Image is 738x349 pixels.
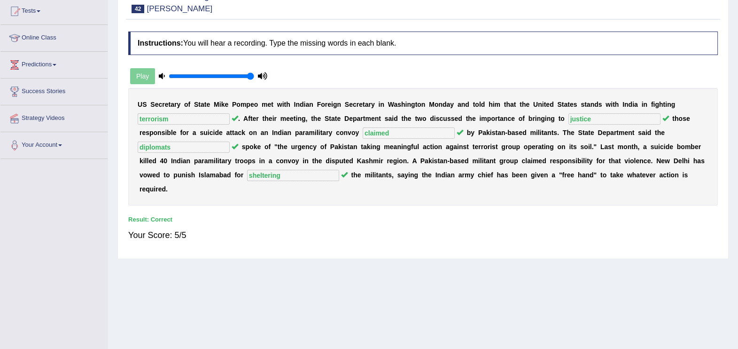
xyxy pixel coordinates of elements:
[659,101,663,108] b: h
[587,101,590,108] b: a
[168,101,171,108] b: t
[379,115,381,122] b: t
[210,129,213,136] b: c
[434,115,436,122] b: i
[598,101,602,108] b: s
[507,115,511,122] b: c
[365,115,371,122] b: m
[0,132,108,156] a: Your Account
[284,129,287,136] b: a
[282,101,284,108] b: i
[177,101,180,108] b: y
[651,101,653,108] b: f
[519,115,523,122] b: o
[146,129,149,136] b: s
[305,129,309,136] b: a
[461,101,466,108] b: n
[672,115,675,122] b: t
[138,113,230,125] input: blank
[340,129,344,136] b: o
[336,129,340,136] b: c
[344,115,349,122] b: D
[138,101,142,108] b: U
[634,101,638,108] b: a
[471,129,474,136] b: y
[447,115,451,122] b: s
[184,101,188,108] b: o
[250,115,253,122] b: t
[188,101,191,108] b: f
[142,129,146,136] b: e
[405,101,407,108] b: i
[541,115,545,122] b: g
[305,101,309,108] b: a
[624,101,629,108] b: n
[309,129,314,136] b: m
[458,101,461,108] b: a
[510,101,514,108] b: a
[533,101,538,108] b: U
[321,101,325,108] b: o
[219,101,221,108] b: i
[360,115,363,122] b: r
[254,101,258,108] b: o
[343,129,348,136] b: n
[417,101,421,108] b: o
[417,115,422,122] b: w
[686,115,690,122] b: e
[280,115,286,122] b: m
[171,129,173,136] b: l
[230,129,232,136] b: t
[167,129,171,136] b: b
[615,101,619,108] b: h
[574,101,577,108] b: s
[194,101,198,108] b: S
[446,101,450,108] b: a
[519,129,522,136] b: e
[365,101,369,108] b: a
[494,101,500,108] b: m
[313,115,318,122] b: h
[655,101,659,108] b: g
[568,113,660,125] input: blank
[277,101,282,108] b: w
[327,101,331,108] b: e
[562,101,564,108] b: t
[671,101,676,108] b: g
[550,101,554,108] b: d
[435,101,439,108] b: o
[486,129,490,136] b: k
[490,129,492,136] b: i
[331,101,333,108] b: i
[542,101,544,108] b: i
[262,101,267,108] b: m
[613,101,615,108] b: t
[493,101,495,108] b: i
[249,129,253,136] b: o
[351,129,356,136] b: o
[337,101,341,108] b: n
[380,101,384,108] b: n
[560,115,565,122] b: o
[506,101,510,108] b: h
[325,101,327,108] b: r
[363,101,365,108] b: t
[363,127,455,139] input: blank
[208,129,210,136] b: i
[226,129,230,136] b: a
[653,101,655,108] b: i
[526,101,529,108] b: e
[274,115,276,122] b: r
[248,115,250,122] b: f
[606,101,611,108] b: w
[317,129,319,136] b: l
[642,101,644,108] b: i
[557,101,561,108] b: S
[407,101,411,108] b: n
[497,115,500,122] b: t
[492,129,496,136] b: s
[522,101,526,108] b: h
[371,101,375,108] b: y
[140,129,142,136] b: r
[263,115,265,122] b: t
